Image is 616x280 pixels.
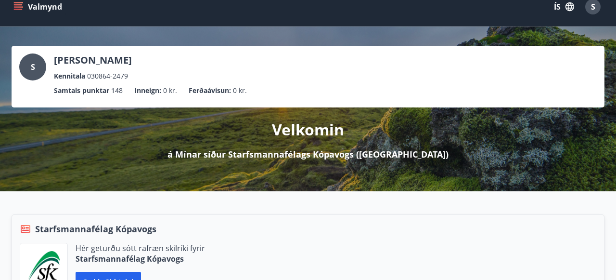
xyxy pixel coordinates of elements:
p: á Mínar síður Starfsmannafélags Kópavogs ([GEOGRAPHIC_DATA]) [167,148,449,160]
p: Kennitala [54,71,85,81]
p: Hér geturðu sótt rafræn skilríki fyrir [76,243,205,253]
span: 0 kr. [163,85,177,96]
p: Ferðaávísun : [189,85,231,96]
span: 0 kr. [233,85,247,96]
span: Starfsmannafélag Kópavogs [35,223,156,235]
span: 148 [111,85,123,96]
span: S [31,62,35,72]
p: Samtals punktar [54,85,109,96]
p: Velkomin [272,119,344,140]
p: Inneign : [134,85,161,96]
span: 030864-2479 [87,71,128,81]
p: [PERSON_NAME] [54,53,132,67]
span: S [591,1,595,12]
p: Starfsmannafélag Kópavogs [76,253,205,264]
